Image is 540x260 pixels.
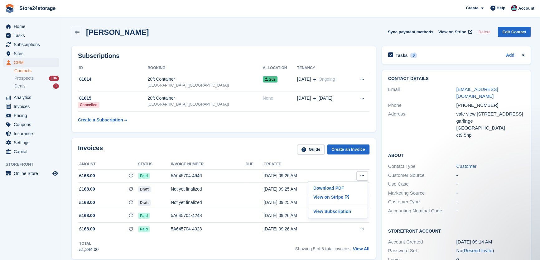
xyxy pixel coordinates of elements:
span: Ongoing [319,77,335,82]
div: 81014 [78,76,147,83]
a: menu [3,40,59,49]
a: Guide [297,144,325,155]
div: - [456,181,524,188]
span: Analytics [14,93,51,102]
h2: Tasks [396,53,408,58]
h2: About [388,152,524,158]
span: £168.00 [79,212,95,219]
span: View on Stripe [438,29,466,35]
span: Prospects [14,75,34,81]
button: Sync payment methods [388,27,433,37]
a: Add [506,52,514,59]
div: Use Case [388,181,456,188]
th: Created [263,159,340,169]
span: Coupons [14,120,51,129]
a: Download PDF [311,184,365,192]
div: [GEOGRAPHIC_DATA] [456,125,524,132]
div: Cancelled [78,102,99,108]
div: Total [79,241,99,246]
a: menu [3,22,59,31]
a: Edit Contact [498,27,531,37]
a: menu [3,129,59,138]
th: Booking [147,63,263,73]
a: menu [3,120,59,129]
a: Preview store [51,170,59,177]
div: 20ft Container [147,95,263,102]
span: Online Store [14,169,51,178]
a: Create an Invoice [327,144,369,155]
span: Help [497,5,505,11]
div: Accounting Nominal Code [388,207,456,215]
span: Settings [14,138,51,147]
span: [DATE] [297,95,311,102]
a: menu [3,49,59,58]
th: ID [78,63,147,73]
span: £168.00 [79,199,95,206]
div: 0 [410,53,417,58]
div: £1,344.00 [79,246,99,253]
th: Amount [78,159,138,169]
a: Contacts [14,68,59,74]
div: ct9 5np [456,132,524,139]
a: Store24storage [17,3,58,13]
a: menu [3,93,59,102]
div: 1 [53,83,59,89]
div: [DATE] 09:26 AM [263,173,340,179]
div: Not yet finalized [171,199,246,206]
a: menu [3,31,59,40]
a: Create a Subscription [78,114,127,126]
a: Customer [456,163,476,169]
span: Account [518,5,534,12]
span: Draft [138,186,151,192]
span: Home [14,22,51,31]
span: £168.00 [79,173,95,179]
span: Showing 5 of 8 total invoices [295,246,350,251]
div: Customer Type [388,198,456,206]
div: [DATE] 09:14 AM [456,239,524,246]
div: [DATE] 09:25 AM [263,186,340,192]
div: 5A645704-4023 [171,226,246,232]
div: 5A645704-4946 [171,173,246,179]
div: [PHONE_NUMBER] [456,102,524,109]
div: Marketing Source [388,190,456,197]
span: Draft [138,200,151,206]
div: - [456,198,524,206]
div: [GEOGRAPHIC_DATA] ([GEOGRAPHIC_DATA]) [147,102,263,107]
span: £168.00 [79,186,95,192]
a: menu [3,169,59,178]
a: View on Stripe [311,192,365,202]
th: Invoice number [171,159,246,169]
span: Sites [14,49,51,58]
div: - [456,190,524,197]
img: George [511,5,517,11]
a: Prospects 136 [14,75,59,82]
span: CRM [14,58,51,67]
div: Not yet finalized [171,186,246,192]
span: Capital [14,147,51,156]
h2: [PERSON_NAME] [86,28,149,36]
div: - [456,172,524,179]
span: Insurance [14,129,51,138]
button: Delete [476,27,493,37]
span: Paid [138,173,150,179]
th: Status [138,159,171,169]
a: Deals 1 [14,83,59,89]
a: menu [3,147,59,156]
div: vale view [STREET_ADDRESS] [456,111,524,118]
div: Customer Source [388,172,456,179]
div: No [456,247,524,254]
a: menu [3,102,59,111]
a: menu [3,138,59,147]
h2: Subscriptions [78,52,369,59]
div: Contact Type [388,163,456,170]
span: Paid [138,213,150,219]
h2: Storefront Account [388,228,524,234]
div: 136 [49,76,59,81]
span: Subscriptions [14,40,51,49]
h2: Invoices [78,144,103,155]
div: [DATE] 09:26 AM [263,226,340,232]
a: menu [3,58,59,67]
span: Pricing [14,111,51,120]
